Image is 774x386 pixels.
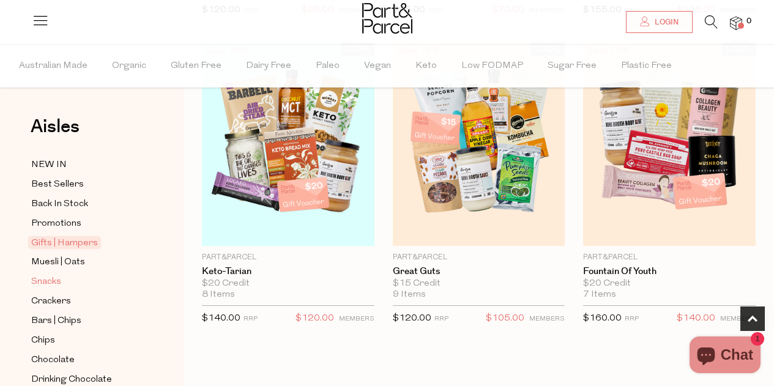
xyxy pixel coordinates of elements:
[583,278,756,289] div: $20 Credit
[677,311,715,327] span: $140.00
[626,11,693,33] a: Login
[31,333,143,348] a: Chips
[31,158,67,173] span: NEW IN
[362,3,412,34] img: Part&Parcel
[393,278,565,289] div: $15 Credit
[339,316,374,322] small: MEMBERS
[583,289,616,300] span: 7 Items
[434,316,448,322] small: RRP
[31,294,143,309] a: Crackers
[31,217,81,231] span: Promotions
[31,157,143,173] a: NEW IN
[246,45,291,87] span: Dairy Free
[202,314,240,323] span: $140.00
[743,16,754,27] span: 0
[202,252,374,263] p: Part&Parcel
[28,236,101,249] span: Gifts | Hampers
[31,274,143,289] a: Snacks
[583,314,622,323] span: $160.00
[393,314,431,323] span: $120.00
[625,316,639,322] small: RRP
[31,352,143,368] a: Chocolate
[171,45,221,87] span: Gluten Free
[652,17,679,28] span: Login
[415,45,437,87] span: Keto
[461,45,523,87] span: Low FODMAP
[202,289,235,300] span: 8 Items
[31,314,81,328] span: Bars | Chips
[112,45,146,87] span: Organic
[31,275,61,289] span: Snacks
[583,42,756,245] img: Fountain Of Youth
[31,197,88,212] span: Back In Stock
[31,236,143,250] a: Gifts | Hampers
[202,266,374,277] a: Keto-tarian
[31,254,143,270] a: Muesli | Oats
[393,266,565,277] a: Great Guts
[548,45,597,87] span: Sugar Free
[730,17,742,29] a: 0
[31,113,80,140] span: Aisles
[720,316,756,322] small: MEMBERS
[31,117,80,148] a: Aisles
[583,252,756,263] p: Part&Parcel
[31,216,143,231] a: Promotions
[296,311,334,327] span: $120.00
[686,336,764,376] inbox-online-store-chat: Shopify online store chat
[31,196,143,212] a: Back In Stock
[31,255,85,270] span: Muesli | Oats
[244,316,258,322] small: RRP
[19,45,87,87] span: Australian Made
[364,45,391,87] span: Vegan
[621,45,672,87] span: Plastic Free
[393,252,565,263] p: Part&Parcel
[202,42,374,245] img: Keto-tarian
[393,42,565,245] img: Great Guts
[31,177,84,192] span: Best Sellers
[529,316,565,322] small: MEMBERS
[486,311,524,327] span: $105.00
[31,294,71,309] span: Crackers
[31,177,143,192] a: Best Sellers
[583,266,756,277] a: Fountain Of Youth
[393,289,426,300] span: 9 Items
[31,313,143,328] a: Bars | Chips
[31,353,75,368] span: Chocolate
[202,278,374,289] div: $20 Credit
[31,333,55,348] span: Chips
[316,45,340,87] span: Paleo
